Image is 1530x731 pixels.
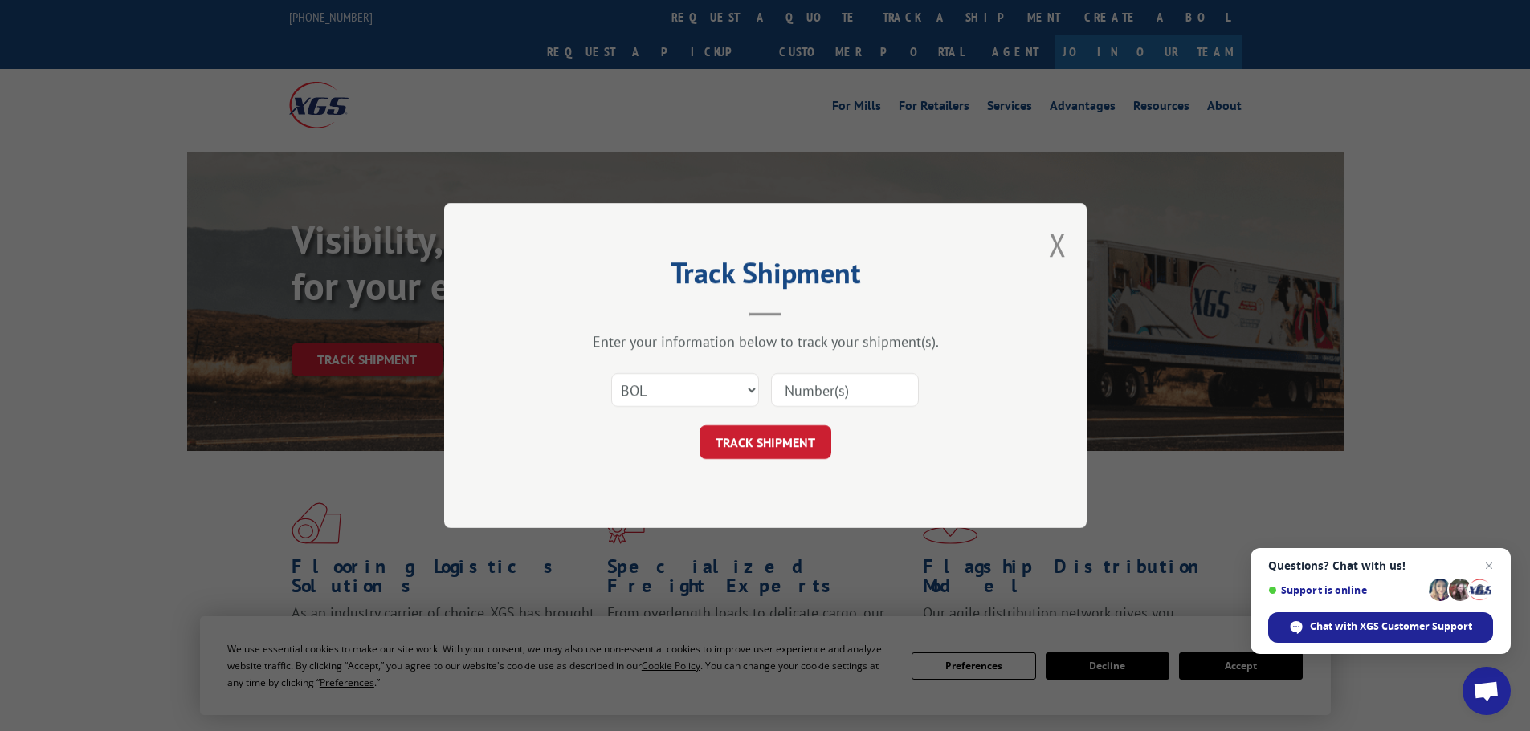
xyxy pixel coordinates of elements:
[700,425,831,459] button: TRACK SHIPMENT
[1049,223,1067,266] button: Close modal
[771,373,919,407] input: Number(s)
[524,262,1006,292] h2: Track Shipment
[1268,559,1493,572] span: Questions? Chat with us!
[1463,667,1511,715] div: Open chat
[1268,584,1423,596] span: Support is online
[1268,612,1493,643] div: Chat with XGS Customer Support
[1310,619,1472,634] span: Chat with XGS Customer Support
[1479,556,1499,575] span: Close chat
[524,332,1006,351] div: Enter your information below to track your shipment(s).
